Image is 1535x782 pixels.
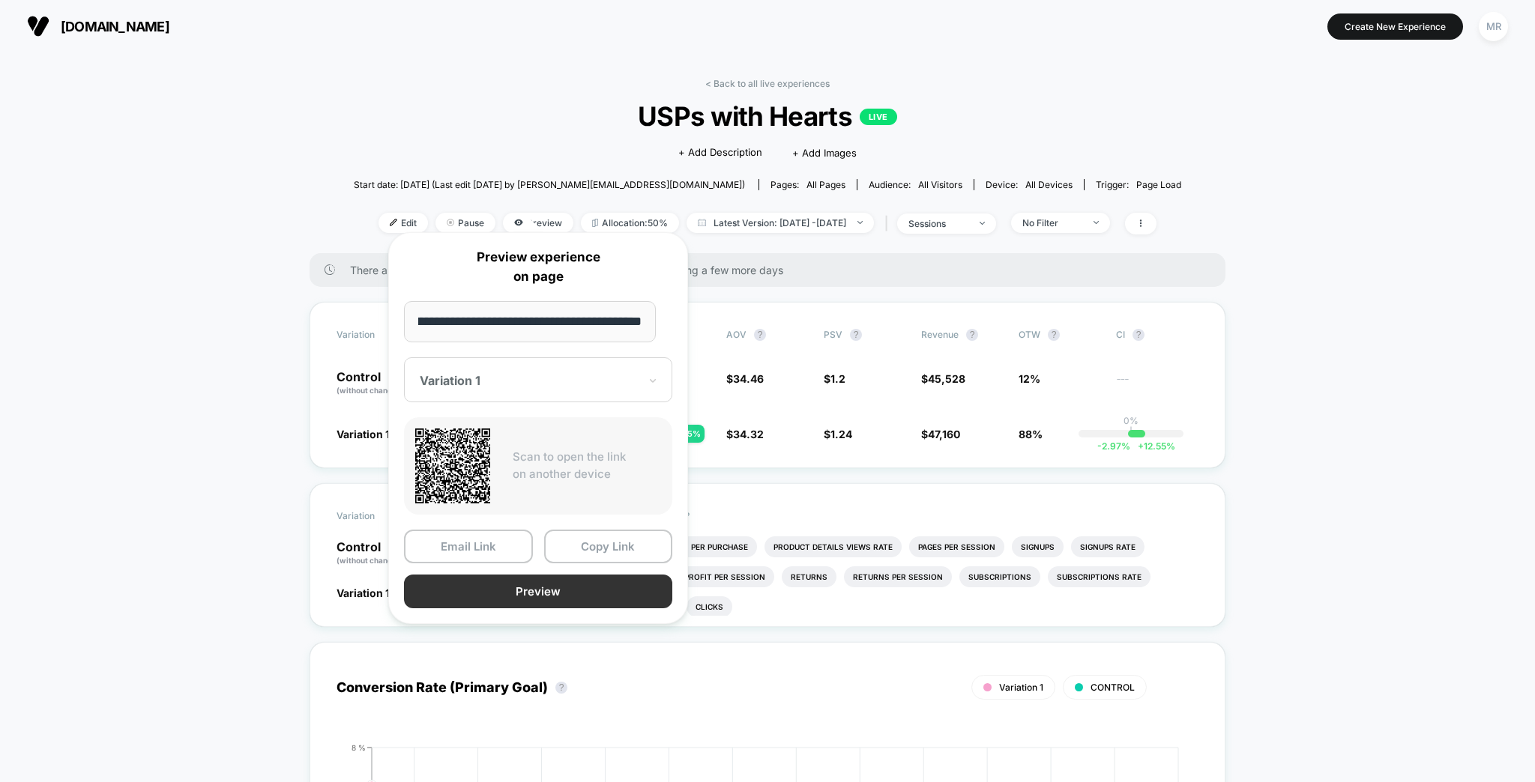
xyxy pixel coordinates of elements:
span: AOV [726,329,747,340]
span: Start date: [DATE] (Last edit [DATE] by [PERSON_NAME][EMAIL_ADDRESS][DOMAIN_NAME]) [354,179,745,190]
span: 34.46 [733,372,764,385]
span: 12.55 % [1130,440,1175,452]
li: Returns Per Session [844,566,952,587]
span: all pages [806,179,845,190]
p: Control [337,541,431,566]
span: All Visitors [918,179,962,190]
div: No Filter [1022,217,1082,228]
span: Variation 1 [337,428,390,440]
li: Items Per Purchase [656,536,757,557]
img: Visually logo [27,15,49,37]
span: There are still no statistically significant results. We recommend waiting a few more days [350,264,1195,276]
button: [DOMAIN_NAME] [22,14,174,38]
span: Latest Version: [DATE] - [DATE] [687,213,874,233]
button: ? [555,682,567,694]
span: | [881,213,897,234]
span: USPs with Hearts [395,100,1139,132]
button: Copy Link [544,530,673,563]
span: OTW [1019,329,1101,341]
a: < Back to all live experiences [705,78,830,89]
p: 0% [1124,415,1139,426]
span: 47,160 [928,428,960,440]
li: Profit Per Session [675,566,774,587]
span: Edit [379,213,428,233]
li: Signups Rate [1071,536,1145,557]
span: (without changes) [337,386,404,395]
span: Variation 1 [337,586,390,599]
span: $ [726,428,764,440]
p: Scan to open the link on another device [513,449,661,482]
span: --- [1116,375,1198,396]
button: ? [754,329,766,341]
span: 12% [1019,372,1040,385]
span: Allocation: 50% [581,213,679,233]
li: Clicks [687,596,732,617]
div: sessions [908,218,968,229]
p: Would like to see more reports? [556,510,1199,521]
p: Preview experience on page [404,248,672,286]
span: + [1138,440,1144,452]
li: Subscriptions [959,566,1040,587]
button: Create New Experience [1327,13,1463,40]
div: Audience: [869,179,962,190]
span: $ [824,372,845,385]
li: Returns [782,566,836,587]
button: ? [1048,329,1060,341]
span: Revenue [921,329,959,340]
span: 34.32 [733,428,764,440]
button: MR [1474,11,1513,42]
span: CONTROL [1091,682,1135,693]
span: $ [824,428,852,440]
p: LIVE [860,109,897,125]
span: 1.2 [830,372,845,385]
span: CI [1116,329,1198,341]
tspan: 8 % [352,743,366,752]
button: ? [966,329,978,341]
p: | [1130,426,1133,437]
span: 45,528 [928,372,965,385]
span: (without changes) [337,556,404,565]
img: end [1094,221,1099,224]
span: Variation [337,510,419,522]
div: Trigger: [1096,179,1181,190]
div: MR [1479,12,1508,41]
button: Preview [404,575,672,608]
span: Page Load [1136,179,1181,190]
div: Pages: [770,179,845,190]
p: Control [337,371,419,396]
span: Device: [974,179,1084,190]
button: ? [850,329,862,341]
span: Variation 1 [999,682,1043,693]
button: Email Link [404,530,533,563]
span: Variation [337,329,419,341]
li: Pages Per Session [909,536,1004,557]
li: Signups [1012,536,1064,557]
span: Preview [503,213,573,233]
span: + Add Images [792,147,857,159]
li: Product Details Views Rate [765,536,902,557]
span: 88% [1019,428,1043,440]
span: $ [921,372,965,385]
li: Subscriptions Rate [1048,566,1151,587]
span: $ [726,372,764,385]
span: 1.24 [830,428,852,440]
span: all devices [1025,179,1073,190]
span: Pause [435,213,495,233]
span: -2.97 % [1097,440,1130,452]
span: [DOMAIN_NAME] [61,19,169,34]
span: $ [921,428,960,440]
img: end [857,221,863,224]
button: ? [1133,329,1145,341]
img: end [980,222,985,225]
span: PSV [824,329,842,340]
span: + Add Description [678,145,762,160]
